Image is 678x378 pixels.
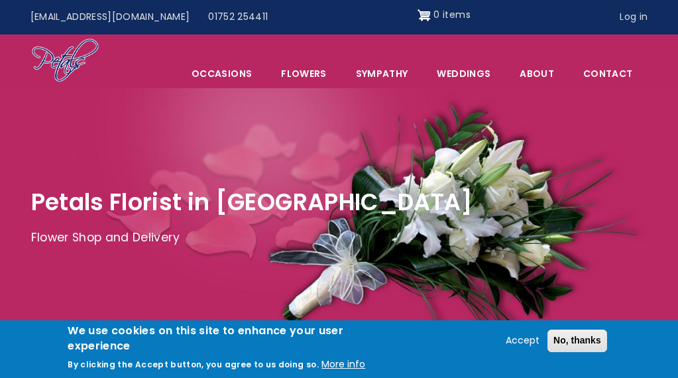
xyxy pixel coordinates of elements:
button: Accept [500,333,545,349]
a: Contact [569,60,646,88]
span: 0 items [433,8,470,21]
span: Occasions [178,60,266,88]
a: Shopping cart 0 items [418,5,471,26]
a: Log in [610,5,657,30]
span: Weddings [423,60,504,88]
p: By clicking the Accept button, you agree to us doing so. [68,359,319,370]
a: Sympathy [342,60,422,88]
button: More info [321,357,365,373]
button: No, thanks [547,330,607,352]
p: Flower Shop and Delivery [31,228,648,248]
span: Petals Florist in [GEOGRAPHIC_DATA] [31,186,473,218]
a: About [506,60,568,88]
a: 01752 254411 [199,5,277,30]
img: Home [31,38,99,84]
h2: We use cookies on this site to enhance your user experience [68,324,393,353]
img: Shopping cart [418,5,431,26]
a: Flowers [267,60,340,88]
a: [EMAIL_ADDRESS][DOMAIN_NAME] [21,5,199,30]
